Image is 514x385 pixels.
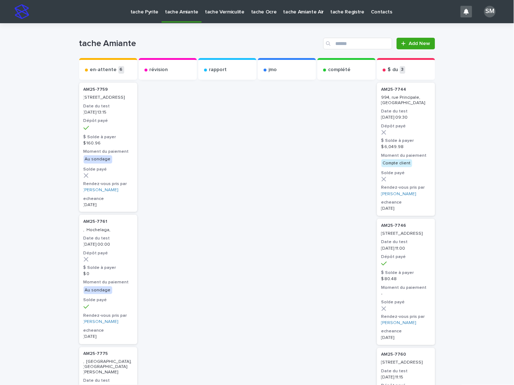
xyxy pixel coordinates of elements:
p: , [GEOGRAPHIC_DATA], [GEOGRAPHIC_DATA][PERSON_NAME] [84,360,133,375]
h3: echeance [381,200,431,205]
a: [PERSON_NAME] [381,321,416,326]
h3: $ Solde à payer [84,265,133,271]
p: $ 80.48 [381,277,431,282]
h3: Date du test [84,103,133,109]
p: 3 [400,66,405,74]
p: $ 0 [84,271,133,277]
h1: tache Amiante [79,38,321,49]
a: AM25-7746 [STREET_ADDRESS]Date du test[DATE] 11:00Dépôt payé$ Solde à payer$ 80.48Moment du paiem... [377,219,435,345]
h3: Solde payé [84,167,133,172]
h3: Dépôt payé [84,250,133,256]
p: [DATE] [84,202,133,208]
h3: Date du test [381,369,431,374]
p: [DATE] 09:30 [381,115,431,120]
h3: echeance [381,329,431,335]
h3: Date du test [381,239,431,245]
a: [PERSON_NAME] [381,192,416,197]
h3: Moment du paiement [381,153,431,159]
h3: Solde payé [84,297,133,303]
h3: $ Solde à payer [381,270,431,276]
p: complété [328,67,351,73]
a: [PERSON_NAME] [84,320,118,325]
p: rapport [209,67,227,73]
h3: Date du test [381,108,431,114]
span: Add New [409,41,430,46]
h3: Date du test [84,235,133,241]
p: AM25-7744 [381,87,431,92]
h3: Rendez-vous pris par [84,181,133,187]
p: 994, rue Principale, [GEOGRAPHIC_DATA] [381,95,431,106]
p: - [381,291,431,296]
h3: Date du test [84,378,133,384]
h3: Moment du paiement [84,279,133,285]
p: AM25-7746 [381,223,431,228]
h3: Rendez-vous pris par [381,185,431,191]
p: [DATE] [84,335,133,340]
p: $ du [388,67,398,73]
h3: Dépôt payé [381,123,431,129]
h3: Solde payé [381,170,431,176]
div: SM [484,6,496,17]
h3: Rendez-vous pris par [84,313,133,319]
p: , Hochelaga, [84,228,133,233]
p: [DATE] 11:00 [381,246,431,251]
h3: Moment du paiement [381,285,431,291]
p: $ 6,049.98 [381,144,431,150]
p: 6 [118,66,124,74]
h3: Rendez-vous pris par [381,314,431,320]
p: AM25-7759 [84,87,133,92]
p: AM25-7761 [84,219,133,224]
h3: echeance [84,328,133,334]
p: révision [150,67,168,73]
h3: Dépôt payé [84,118,133,124]
p: [DATE] [381,336,431,341]
h3: $ Solde à payer [84,134,133,140]
div: Au sondage [84,286,112,294]
p: [DATE] 11:15 [381,375,431,380]
p: [DATE] [381,206,431,211]
p: AM25-7760 [381,352,431,357]
div: Compte client [381,159,412,167]
p: [STREET_ADDRESS] [381,360,431,365]
p: AM25-7775 [84,352,133,357]
a: AM25-7744 994, rue Principale, [GEOGRAPHIC_DATA]Date du test[DATE] 09:30Dépôt payé$ Solde à payer... [377,83,435,216]
input: Search [323,38,392,49]
h3: $ Solde à payer [381,138,431,144]
p: [STREET_ADDRESS] [84,95,133,100]
p: [DATE] 13:15 [84,110,133,115]
p: en-attente [90,67,117,73]
p: [STREET_ADDRESS] [381,231,431,236]
p: $ 160.96 [84,141,133,146]
h3: Moment du paiement [84,149,133,155]
h3: Solde payé [381,299,431,305]
a: [PERSON_NAME] [84,188,118,193]
p: jmo [269,67,277,73]
a: AM25-7759 [STREET_ADDRESS]Date du test[DATE] 13:15Dépôt payé$ Solde à payer$ 160.96Moment du paie... [79,83,137,212]
p: [DATE] 00:00 [84,242,133,247]
a: Add New [397,38,435,49]
h3: Dépôt payé [381,254,431,260]
div: Au sondage [84,155,112,163]
h3: echeance [84,196,133,202]
img: stacker-logo-s-only.png [15,4,29,19]
a: AM25-7761 , Hochelaga,Date du test[DATE] 00:00Dépôt payé$ Solde à payer$ 0Moment du paiementAu so... [79,215,137,344]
